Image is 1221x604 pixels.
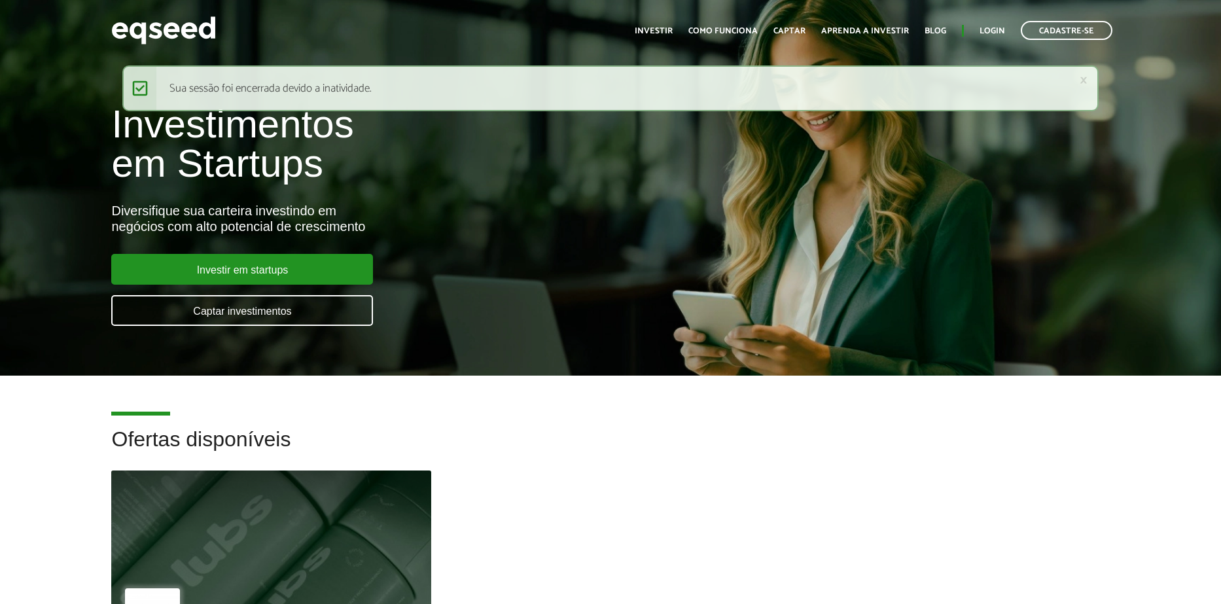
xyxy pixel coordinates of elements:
a: × [1080,73,1088,87]
a: Cadastre-se [1021,21,1112,40]
a: Como funciona [688,27,758,35]
a: Investir em startups [111,254,373,285]
h2: Ofertas disponíveis [111,428,1109,471]
a: Investir [635,27,673,35]
a: Blog [925,27,946,35]
div: Diversifique sua carteira investindo em negócios com alto potencial de crescimento [111,203,702,234]
a: Captar investimentos [111,295,373,326]
div: Sua sessão foi encerrada devido a inatividade. [122,65,1099,111]
a: Login [980,27,1005,35]
a: Captar [773,27,805,35]
a: Aprenda a investir [821,27,909,35]
h1: Investimentos em Startups [111,105,702,183]
img: EqSeed [111,13,216,48]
